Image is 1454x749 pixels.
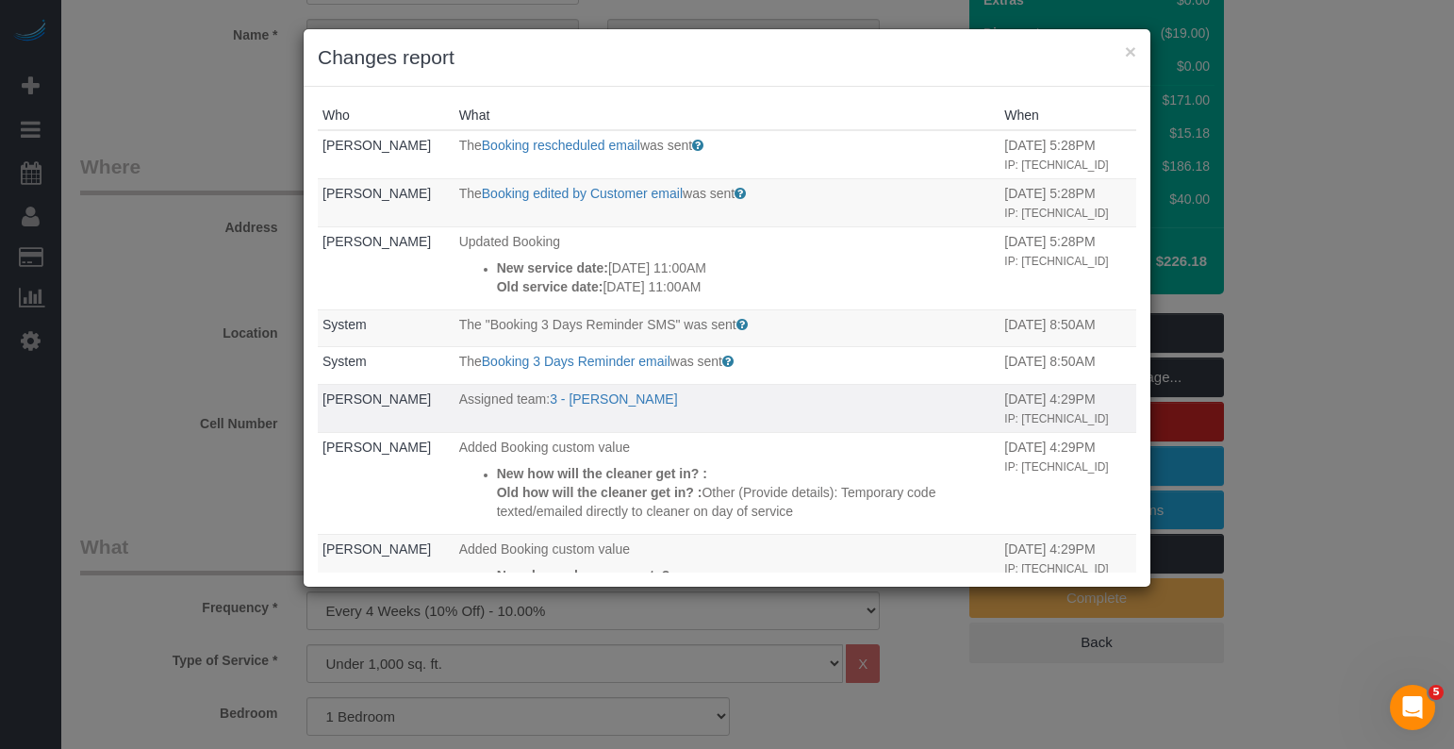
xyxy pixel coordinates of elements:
td: Who [318,309,454,347]
small: IP: [TECHNICAL_ID] [1004,158,1108,172]
span: Added Booking custom value [459,541,630,557]
th: Who [318,101,454,130]
th: When [1000,101,1136,130]
small: IP: [TECHNICAL_ID] [1004,412,1108,425]
a: System [322,354,367,369]
td: Who [318,130,454,178]
td: What [454,178,1000,226]
th: What [454,101,1000,130]
td: What [454,309,1000,347]
small: IP: [TECHNICAL_ID] [1004,562,1108,575]
h3: Changes report [318,43,1136,72]
span: was sent [670,354,722,369]
td: Who [318,384,454,432]
a: [PERSON_NAME] [322,541,431,557]
p: [DATE] 11:00AM [497,258,996,277]
p: Other (Provide details): Temporary code texted/emailed directly to cleaner on day of service [497,483,996,521]
td: What [454,347,1000,385]
span: Assigned team: [459,391,551,407]
td: When [1000,347,1136,385]
span: was sent [683,186,735,201]
a: Booking edited by Customer email [482,186,683,201]
span: The "Booking 3 Days Reminder SMS" was sent [459,317,736,332]
iframe: Intercom live chat [1390,685,1435,730]
td: Who [318,347,454,385]
a: Booking 3 Days Reminder email [482,354,670,369]
a: [PERSON_NAME] [322,186,431,201]
a: [PERSON_NAME] [322,440,431,455]
td: Who [318,178,454,226]
strong: Old how will the cleaner get in? : [497,485,702,500]
small: IP: [TECHNICAL_ID] [1004,460,1108,474]
td: What [454,130,1000,178]
button: × [1125,42,1136,61]
span: Updated Booking [459,234,560,249]
span: Added Booking custom value [459,440,630,455]
a: [PERSON_NAME] [322,138,431,153]
a: 3 - [PERSON_NAME] [550,391,677,407]
small: IP: [TECHNICAL_ID] [1004,207,1108,220]
td: Who [318,534,454,617]
p: [DATE] 11:00AM [497,277,996,296]
td: When [1000,226,1136,309]
strong: New how will the cleaner get in? : [497,466,707,481]
small: IP: [TECHNICAL_ID] [1004,255,1108,268]
span: The [459,138,482,153]
td: When [1000,178,1136,226]
td: What [454,384,1000,432]
span: The [459,186,482,201]
sui-modal: Changes report [304,29,1150,587]
a: [PERSON_NAME] [322,391,431,407]
span: was sent [640,138,692,153]
td: Who [318,432,454,534]
td: When [1000,534,1136,617]
td: When [1000,309,1136,347]
td: When [1000,384,1136,432]
strong: Old service date: [497,279,603,294]
strong: New service date: [497,260,608,275]
span: 5 [1429,685,1444,700]
strong: New do you have any pets? : [497,568,678,583]
td: What [454,226,1000,309]
td: When [1000,130,1136,178]
td: What [454,534,1000,617]
a: [PERSON_NAME] [322,234,431,249]
span: The [459,354,482,369]
td: When [1000,432,1136,534]
td: Who [318,226,454,309]
a: System [322,317,367,332]
a: Booking rescheduled email [482,138,640,153]
td: What [454,432,1000,534]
